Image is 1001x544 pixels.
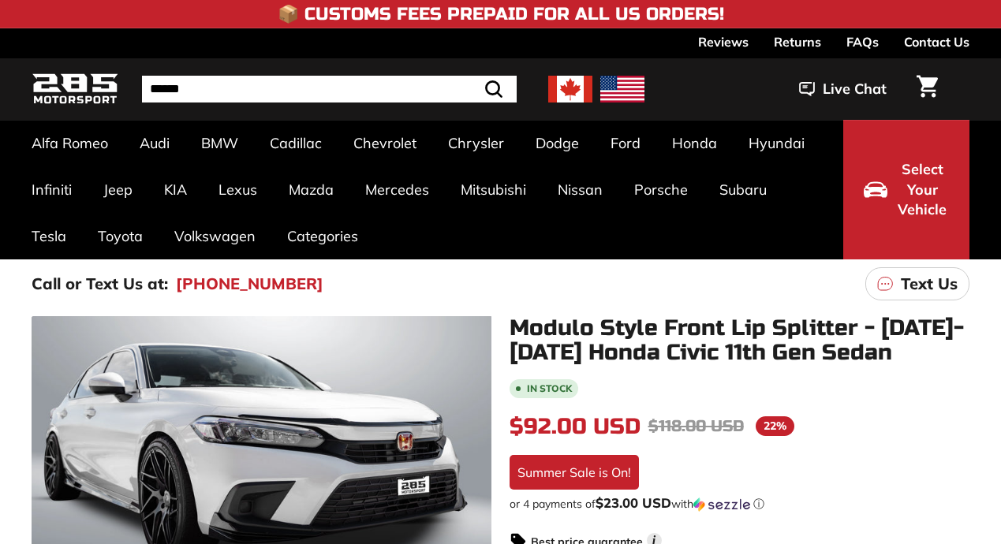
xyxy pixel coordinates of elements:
[774,28,821,55] a: Returns
[203,166,273,213] a: Lexus
[595,120,656,166] a: Ford
[349,166,445,213] a: Mercedes
[698,28,749,55] a: Reviews
[843,120,969,259] button: Select Your Vehicle
[895,159,949,220] span: Select Your Vehicle
[254,120,338,166] a: Cadillac
[823,79,887,99] span: Live Chat
[510,413,641,440] span: $92.00 USD
[82,213,159,259] a: Toyota
[278,5,724,24] h4: 📦 Customs Fees Prepaid for All US Orders!
[510,316,970,365] h1: Modulo Style Front Lip Splitter - [DATE]-[DATE] Honda Civic 11th Gen Sedan
[432,120,520,166] a: Chrysler
[510,496,970,512] div: or 4 payments of$23.00 USDwithSezzle Click to learn more about Sezzle
[901,272,958,296] p: Text Us
[32,272,168,296] p: Call or Text Us at:
[32,71,118,108] img: Logo_285_Motorsport_areodynamics_components
[510,496,970,512] div: or 4 payments of with
[542,166,618,213] a: Nissan
[159,213,271,259] a: Volkswagen
[527,384,572,393] b: In stock
[88,166,148,213] a: Jeep
[16,120,124,166] a: Alfa Romeo
[865,267,969,300] a: Text Us
[596,494,671,511] span: $23.00 USD
[185,120,254,166] a: BMW
[846,28,879,55] a: FAQs
[271,213,374,259] a: Categories
[124,120,185,166] a: Audi
[445,166,542,213] a: Mitsubishi
[148,166,203,213] a: KIA
[338,120,432,166] a: Chevrolet
[904,28,969,55] a: Contact Us
[693,497,750,512] img: Sezzle
[756,416,794,436] span: 22%
[16,166,88,213] a: Infiniti
[648,416,744,436] span: $118.00 USD
[618,166,704,213] a: Porsche
[733,120,820,166] a: Hyundai
[176,272,323,296] a: [PHONE_NUMBER]
[656,120,733,166] a: Honda
[273,166,349,213] a: Mazda
[704,166,782,213] a: Subaru
[779,69,907,109] button: Live Chat
[16,213,82,259] a: Tesla
[907,62,947,116] a: Cart
[142,76,517,102] input: Search
[510,455,639,490] div: Summer Sale is On!
[520,120,595,166] a: Dodge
